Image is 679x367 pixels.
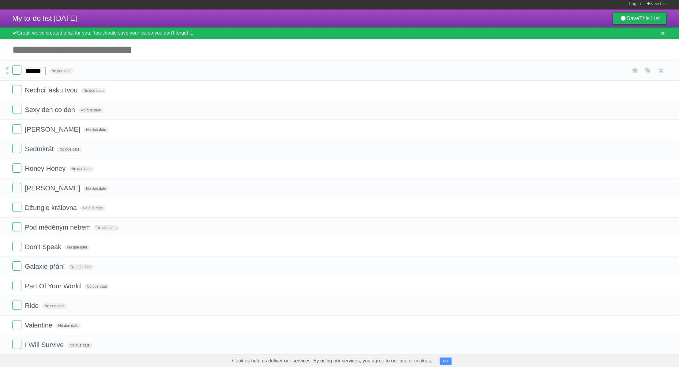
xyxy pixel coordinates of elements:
label: Done [12,301,21,310]
label: Done [12,124,21,133]
label: Done [12,222,21,231]
span: No due date [68,264,93,270]
span: Sexy den co den [25,106,77,114]
label: Done [12,281,21,290]
span: No due date [56,323,81,328]
span: Galaxie přání [25,263,66,270]
span: Džungle královna [25,204,78,212]
span: Part Of Your World [25,282,82,290]
label: Done [12,144,21,153]
label: Star task [629,66,641,76]
span: No due date [42,303,67,309]
label: Done [12,242,21,251]
span: No due date [69,166,94,172]
span: No due date [57,147,82,152]
label: Done [12,261,21,271]
button: OK [440,358,452,365]
span: No due date [84,127,108,133]
label: Done [12,183,21,192]
span: Ride [25,302,40,309]
span: No due date [67,343,92,348]
label: Done [12,163,21,173]
span: No due date [49,68,74,74]
span: I Will Survive [25,341,65,349]
span: No due date [84,186,108,191]
span: Don't Speak [25,243,63,251]
b: This List [639,15,660,21]
span: Honey Honey [25,165,67,172]
span: Pod měděným nebem [25,223,92,231]
span: Valentine [25,321,54,329]
span: No due date [81,88,106,93]
label: Done [12,66,21,75]
span: No due date [78,107,103,113]
span: [PERSON_NAME] [25,184,82,192]
label: Done [12,105,21,114]
span: [PERSON_NAME] [25,125,82,133]
span: My to-do list [DATE] [12,14,77,22]
span: No due date [84,284,109,289]
label: Done [12,340,21,349]
span: Cookies help us deliver our services. By using our services, you agree to our use of cookies. [226,355,438,367]
label: Done [12,203,21,212]
span: Sedmkrát [25,145,55,153]
label: Done [12,320,21,329]
span: No due date [94,225,119,230]
span: No due date [80,205,105,211]
span: Nechci lásku tvou [25,86,79,94]
span: No due date [65,245,89,250]
a: SaveThis List [613,12,667,24]
label: Done [12,85,21,94]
